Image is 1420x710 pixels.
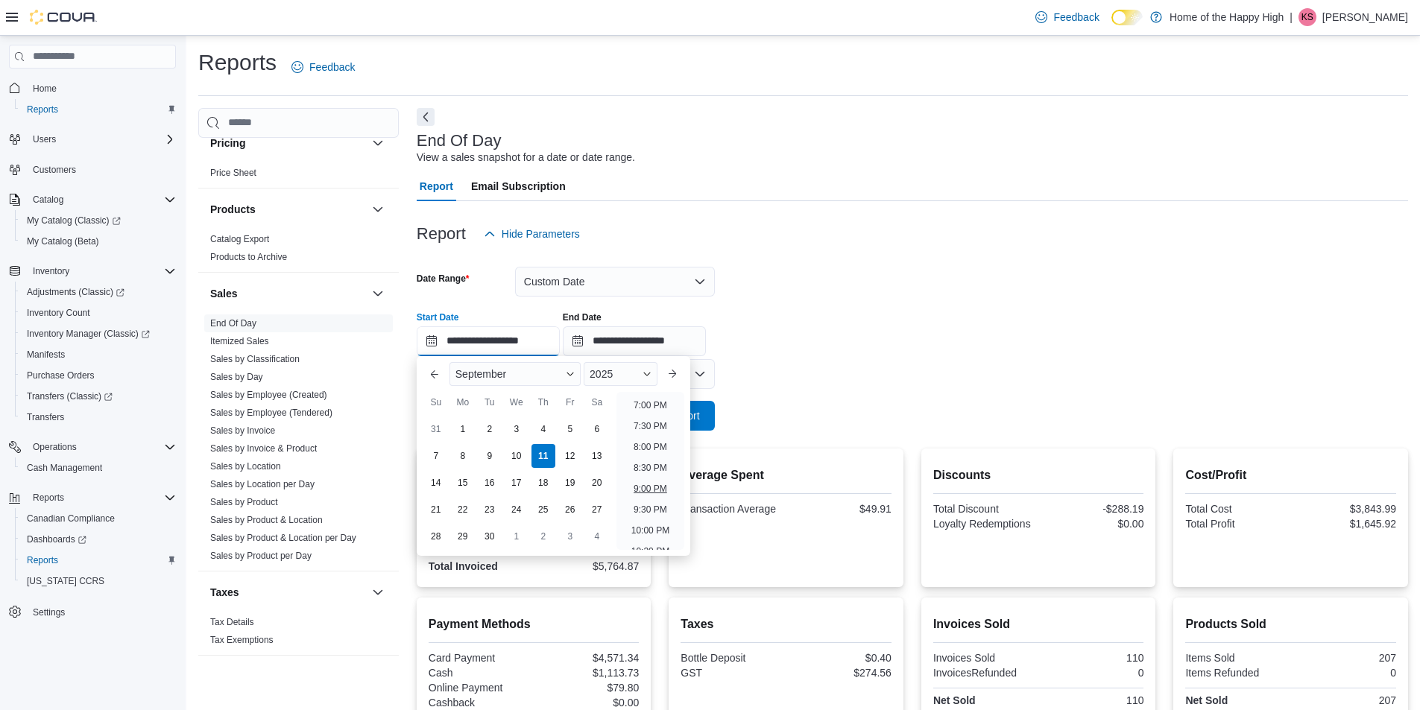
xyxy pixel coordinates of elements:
div: day-25 [531,498,555,522]
span: Tax Details [210,616,254,628]
div: day-18 [531,471,555,495]
a: Transfers (Classic) [21,387,119,405]
span: My Catalog (Beta) [27,235,99,247]
div: day-10 [505,444,528,468]
span: Catalog [27,191,176,209]
span: Sales by Day [210,371,263,383]
div: day-7 [424,444,448,468]
a: Cash Management [21,459,108,477]
div: Fr [558,390,582,414]
span: Users [27,130,176,148]
div: Th [531,390,555,414]
span: Hide Parameters [502,226,580,241]
div: Sa [585,390,609,414]
li: 9:00 PM [628,480,673,498]
a: Tax Details [210,617,254,627]
a: Feedback [1029,2,1105,32]
div: $4,571.34 [537,652,639,664]
span: Sales by Product & Location per Day [210,532,356,544]
a: Transfers (Classic) [15,386,182,407]
strong: Net Sold [1185,694,1228,706]
li: 7:00 PM [628,396,673,414]
a: Inventory Manager (Classic) [21,325,156,343]
span: Sales by Invoice & Product [210,443,317,454]
a: Sales by Employee (Created) [210,390,327,400]
span: My Catalog (Classic) [27,215,121,226]
div: View a sales snapshot for a date or date range. [417,150,635,165]
span: Reports [27,104,58,115]
div: day-2 [478,417,502,441]
div: Total Cost [1185,503,1287,515]
span: Price Sheet [210,167,256,179]
span: Settings [33,606,65,618]
button: Transfers [15,407,182,428]
div: Loyalty Redemptions [933,518,1035,530]
a: Sales by Product & Location per Day [210,533,356,543]
a: Sales by Product & Location [210,515,323,525]
div: InvoicesRefunded [933,667,1035,679]
a: Sales by Invoice & Product [210,443,317,454]
div: Total Profit [1185,518,1287,530]
span: Sales by Classification [210,353,300,365]
button: [US_STATE] CCRS [15,571,182,592]
span: 2025 [590,368,613,380]
button: Settings [3,600,182,622]
a: Reports [21,551,64,569]
span: Inventory [27,262,176,280]
h2: Taxes [681,615,892,633]
span: Dashboards [21,530,176,548]
div: 0 [1041,667,1143,679]
button: Previous Month [423,362,446,386]
div: $0.00 [537,697,639,709]
div: Button. Open the year selector. 2025 is currently selected. [584,362,657,386]
span: Sales by Location per Day [210,478,315,490]
nav: Complex example [9,72,176,662]
span: Tax Exemptions [210,634,274,646]
h2: Discounts [933,466,1144,484]
h3: Report [417,225,466,243]
li: 10:30 PM [625,542,675,560]
div: day-16 [478,471,502,495]
div: day-3 [558,524,582,548]
div: $5,764.87 [537,560,639,572]
h3: Pricing [210,136,245,150]
div: day-21 [424,498,448,522]
div: day-9 [478,444,502,468]
div: $3,843.99 [1294,503,1396,515]
div: Products [198,230,399,272]
a: Tax Exemptions [210,635,274,645]
div: day-23 [478,498,502,522]
strong: Total Invoiced [429,560,498,572]
h2: Cost/Profit [1185,466,1396,484]
span: Email Subscription [471,171,566,201]
div: Button. Open the month selector. September is currently selected. [449,362,581,386]
button: Pricing [369,134,387,152]
h2: Products Sold [1185,615,1396,633]
a: My Catalog (Beta) [21,232,105,250]
a: Settings [27,603,71,621]
span: Canadian Compliance [21,510,176,527]
span: Sales by Employee (Tendered) [210,407,332,419]
button: Products [210,202,366,217]
div: Online Payment [429,682,531,694]
div: $0.40 [789,652,892,664]
div: $49.91 [789,503,892,515]
span: My Catalog (Classic) [21,212,176,229]
h3: Taxes [210,585,239,600]
span: Home [33,83,57,95]
span: Transfers (Classic) [21,387,176,405]
span: Adjustments (Classic) [27,286,124,298]
div: day-1 [505,524,528,548]
div: day-6 [585,417,609,441]
span: Cash Management [21,459,176,477]
span: Transfers [21,408,176,426]
button: Inventory [3,261,182,282]
span: Sales by Product per Day [210,550,312,562]
div: Transaction Average [681,503,783,515]
a: Feedback [285,52,361,82]
span: My Catalog (Beta) [21,232,176,250]
a: Inventory Manager (Classic) [15,323,182,344]
button: Reports [15,99,182,120]
div: 110 [1041,652,1143,664]
div: $274.56 [789,667,892,679]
